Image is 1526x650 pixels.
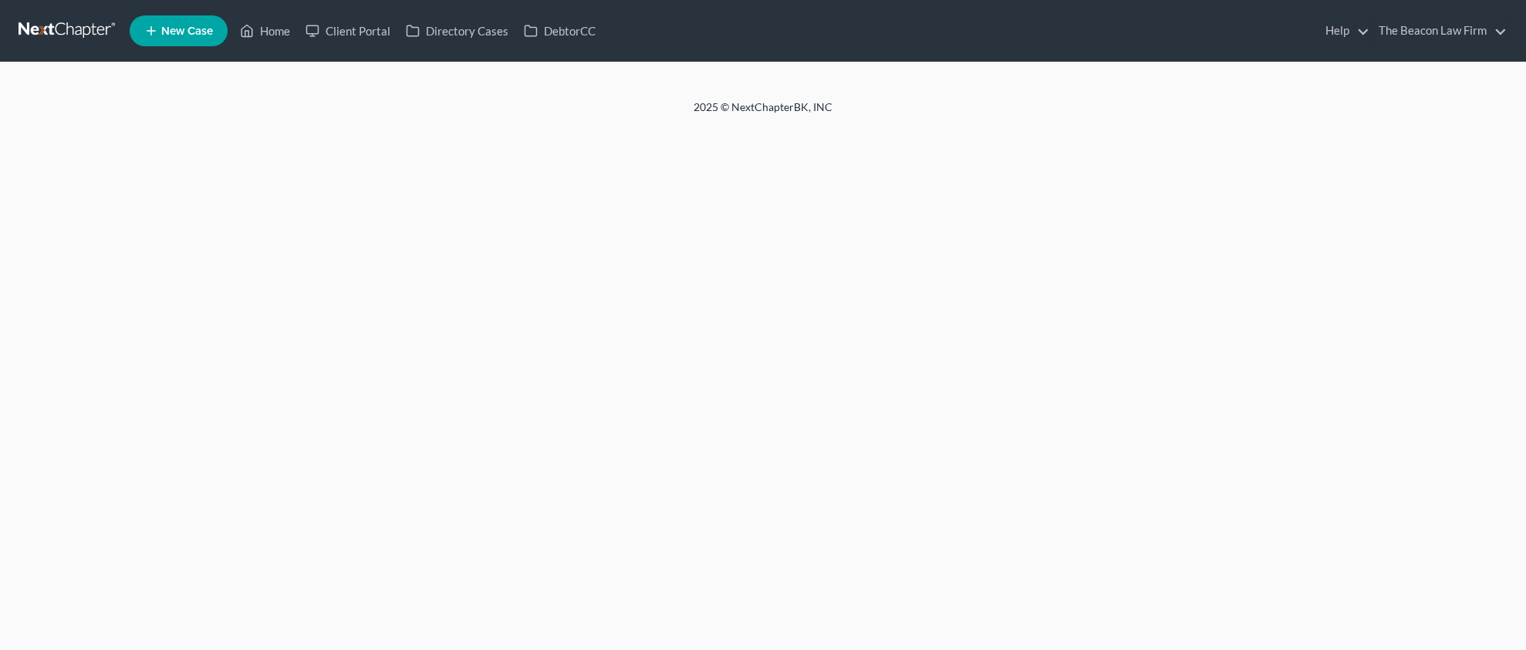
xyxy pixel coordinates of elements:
[398,17,516,45] a: Directory Cases
[1371,17,1507,45] a: The Beacon Law Firm
[1318,17,1369,45] a: Help
[130,15,228,46] new-legal-case-button: New Case
[516,17,603,45] a: DebtorCC
[298,17,398,45] a: Client Portal
[323,99,1203,127] div: 2025 © NextChapterBK, INC
[232,17,298,45] a: Home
